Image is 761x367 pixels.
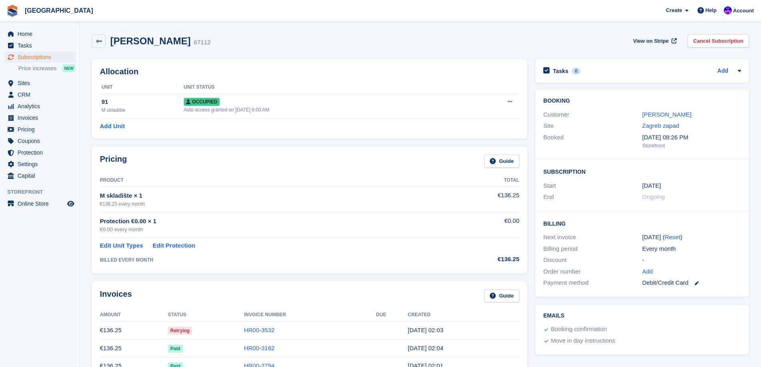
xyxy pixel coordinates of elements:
[184,98,220,106] span: Occupied
[442,255,519,264] div: €136.25
[18,52,66,63] span: Subscriptions
[4,101,76,112] a: menu
[408,309,519,321] th: Created
[244,345,275,351] a: HR00-3162
[705,6,717,14] span: Help
[100,256,442,264] div: BILLED EVERY MONTH
[100,155,127,168] h2: Pricing
[543,313,741,319] h2: Emails
[543,219,741,227] h2: Billing
[194,38,211,47] div: 67112
[408,345,443,351] time: 2025-07-02 00:04:00 UTC
[66,199,76,208] a: Preview store
[642,267,653,276] a: Add
[630,34,678,48] a: View on Stripe
[168,345,183,353] span: Paid
[543,244,642,254] div: Billing period
[18,112,66,123] span: Invoices
[642,193,665,200] span: Ongoing
[543,133,642,150] div: Booked
[543,181,642,190] div: Start
[184,81,465,94] th: Unit Status
[543,167,741,175] h2: Subscription
[4,112,76,123] a: menu
[4,52,76,63] a: menu
[543,110,642,119] div: Customer
[4,124,76,135] a: menu
[101,107,184,114] div: M skladište
[18,28,66,40] span: Home
[18,40,66,51] span: Tasks
[642,244,741,254] div: Every month
[442,212,519,238] td: €0.00
[100,290,132,303] h2: Invoices
[110,36,191,46] h2: [PERSON_NAME]
[18,147,66,158] span: Protection
[18,101,66,112] span: Analytics
[100,174,442,187] th: Product
[153,241,195,250] a: Edit Protection
[4,77,76,89] a: menu
[100,81,184,94] th: Unit
[6,5,18,17] img: stora-icon-8386f47178a22dfd0bd8f6a31ec36ba5ce8667c1dd55bd0f319d3a0aa187defe.svg
[100,241,143,250] a: Edit Unit Types
[733,7,754,15] span: Account
[100,67,519,76] h2: Allocation
[543,256,642,265] div: Discount
[4,159,76,170] a: menu
[666,6,682,14] span: Create
[551,336,615,346] div: Move in day instructions
[7,188,79,196] span: Storefront
[62,64,76,72] div: NEW
[244,327,275,333] a: HR00-3532
[18,89,66,100] span: CRM
[551,325,607,334] div: Booking confirmation
[543,192,642,202] div: End
[665,234,680,240] a: Reset
[484,290,519,303] a: Guide
[4,198,76,209] a: menu
[100,122,125,131] a: Add Unit
[4,135,76,147] a: menu
[642,181,661,190] time: 2025-01-02 00:00:00 UTC
[553,67,568,75] h2: Tasks
[4,170,76,181] a: menu
[408,327,443,333] time: 2025-08-02 00:03:17 UTC
[633,37,669,45] span: View on Stripe
[18,124,66,135] span: Pricing
[687,34,749,48] a: Cancel Subscription
[642,133,741,142] div: [DATE] 08:26 PM
[18,159,66,170] span: Settings
[376,309,408,321] th: Due
[4,28,76,40] a: menu
[4,40,76,51] a: menu
[18,64,76,73] a: Price increases NEW
[543,233,642,242] div: Next invoice
[543,267,642,276] div: Order number
[101,97,184,107] div: 91
[642,122,680,129] a: Zagreb zapad
[642,233,741,242] div: [DATE] ( )
[484,155,519,168] a: Guide
[100,191,442,200] div: M skladište × 1
[100,309,168,321] th: Amount
[100,200,442,208] div: €136.25 every month
[100,339,168,357] td: €136.25
[642,278,741,288] div: Debit/Credit Card
[543,121,642,131] div: Site
[100,226,442,234] div: €0.00 every month
[642,111,691,118] a: [PERSON_NAME]
[442,186,519,212] td: €136.25
[724,6,732,14] img: Ivan Gačić
[543,98,741,104] h2: Booking
[100,217,442,226] div: Protection €0.00 × 1
[18,65,57,72] span: Price increases
[244,309,376,321] th: Invoice Number
[100,321,168,339] td: €136.25
[4,89,76,100] a: menu
[717,67,728,76] a: Add
[18,170,66,181] span: Capital
[168,309,244,321] th: Status
[18,198,66,209] span: Online Store
[184,106,465,113] div: Auto access granted on [DATE] 6:00 AM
